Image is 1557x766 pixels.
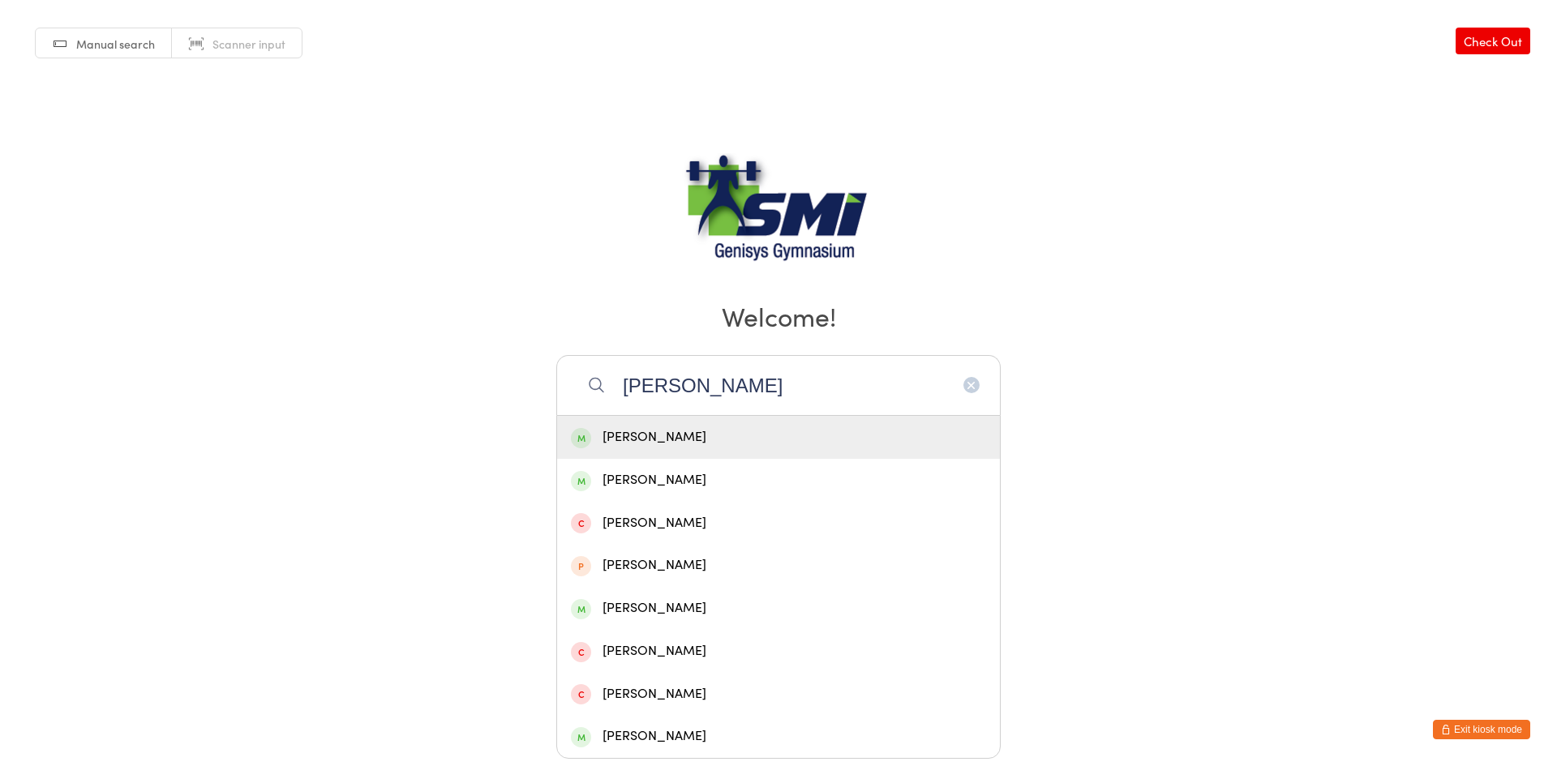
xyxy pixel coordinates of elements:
span: Scanner input [212,36,285,52]
div: [PERSON_NAME] [571,426,986,448]
input: Search [556,355,1001,415]
h2: Welcome! [16,297,1541,334]
div: [PERSON_NAME] [571,512,986,534]
div: [PERSON_NAME] [571,683,986,705]
a: Check Out [1456,28,1530,54]
div: [PERSON_NAME] [571,469,986,491]
span: Manual search [76,36,155,52]
button: Exit kiosk mode [1433,720,1530,739]
div: [PERSON_NAME] [571,725,986,747]
div: [PERSON_NAME] [571,640,986,662]
div: [PERSON_NAME] [571,554,986,576]
img: Genisys Gym [677,153,880,275]
div: [PERSON_NAME] [571,597,986,619]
